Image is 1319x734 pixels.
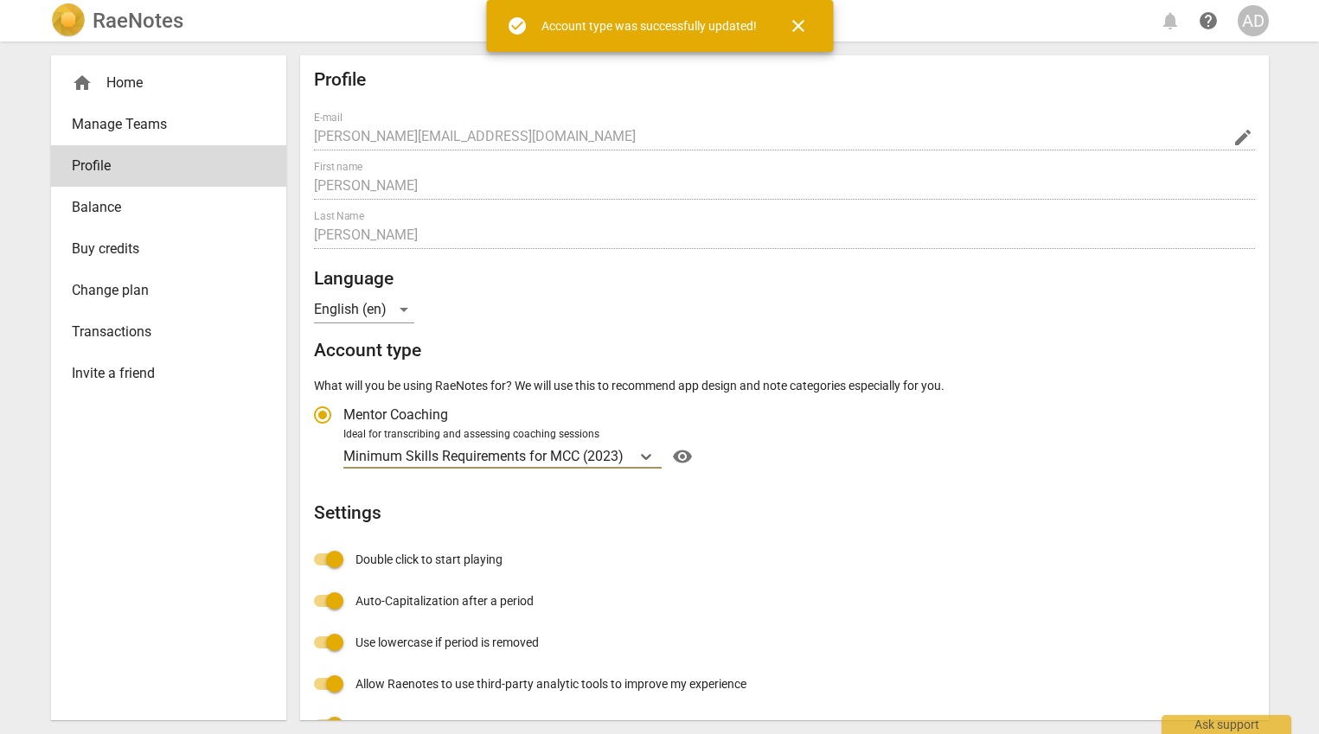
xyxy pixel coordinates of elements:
[314,211,364,221] label: Last Name
[314,69,1255,91] h2: Profile
[72,156,252,176] span: Profile
[72,280,252,301] span: Change plan
[72,363,252,384] span: Invite a friend
[355,634,539,652] span: Use lowercase if period is removed
[51,3,86,38] img: Logo
[541,17,757,35] div: Account type was successfully updated!
[72,114,252,135] span: Manage Teams
[1231,125,1255,150] button: Change Email
[1162,715,1291,734] div: Ask support
[343,405,448,424] span: Mentor Coaching
[51,104,286,145] a: Manage Teams
[314,112,343,123] label: E-mail
[314,268,1255,290] h2: Language
[72,239,252,259] span: Buy credits
[355,551,503,569] span: Double click to start playing
[314,377,1255,395] p: What will you be using RaeNotes for? We will use this to recommend app design and note categories...
[355,592,534,610] span: Auto-Capitalization after a period
[355,675,746,693] span: Allow Raenotes to use third-party analytic tools to improve my experience
[669,443,696,470] button: Help
[1198,10,1219,31] span: help
[72,73,252,93] div: Home
[72,322,252,342] span: Transactions
[669,446,696,467] span: visibility
[1193,5,1224,36] a: Help
[314,296,414,323] div: English (en)
[51,311,286,353] a: Transactions
[51,62,286,104] div: Home
[662,443,696,470] a: Help
[51,270,286,311] a: Change plan
[93,9,183,33] h2: RaeNotes
[1238,5,1269,36] button: AD
[51,228,286,270] a: Buy credits
[1233,127,1253,148] span: edit
[72,197,252,218] span: Balance
[51,145,286,187] a: Profile
[72,73,93,93] span: home
[314,162,362,172] label: First name
[51,353,286,394] a: Invite a friend
[314,340,1255,361] h2: Account type
[343,446,624,466] p: Minimum Skills Requirements for MCC (2023)
[343,427,1250,443] div: Ideal for transcribing and assessing coaching sessions
[788,16,809,36] span: close
[314,502,1255,524] h2: Settings
[507,16,528,36] span: check_circle
[778,5,819,47] button: Close
[51,187,286,228] a: Balance
[51,3,183,38] a: LogoRaeNotes
[314,394,1255,470] div: Account type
